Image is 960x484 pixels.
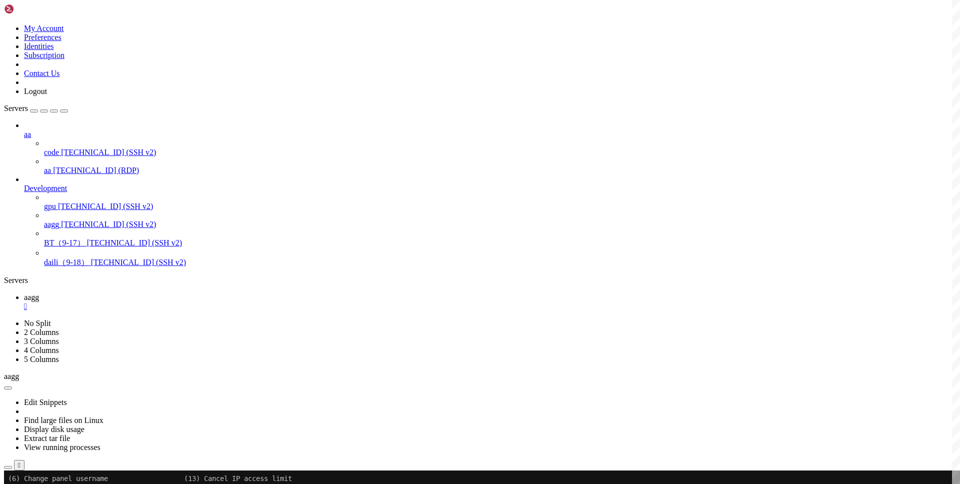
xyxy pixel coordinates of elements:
[44,257,956,268] a: daili（9-18） [TECHNICAL_ID] (SSH v2)
[87,238,182,247] span: [TECHNICAL_ID] (SSH v2)
[4,62,829,70] x-row: (27) Turn on/off panel SSL (28) Modify panel security entrance
[24,130,956,139] a: aa
[4,203,829,212] x-row: ===============================================
[18,461,20,469] div: 
[4,386,128,394] span: If you cannot access the panel,
[4,245,829,253] x-row: ===============================================
[4,145,829,154] x-row: ===============================================
[4,353,829,361] x-row: aaPanel Internal Address: [URL][TECHNICAL_ID]
[44,238,956,248] a: BT（9-17） [TECHNICAL_ID] (SSH v2)
[4,178,829,187] x-row: root@C20250715147100:~# bt 5
[4,220,829,228] x-row: |-Username: unhfjjco
[4,137,829,145] x-row: EXECUTING
[24,355,59,363] a: 5 Columns
[24,175,956,268] li: Development
[4,345,829,353] x-row: aaPanel Internet IPv4 Address: [URL][TECHNICAL_ID]
[24,33,61,41] a: Preferences
[4,104,829,112] x-row: ===============================================
[24,121,956,175] li: aa
[4,212,829,220] x-row: Pls enter new password:
[4,128,829,137] x-row: ===============================================
[24,319,51,327] a: No Split
[4,372,19,380] span: aagg
[105,411,109,420] div: (24, 49)
[4,261,829,270] x-row: ===============================================
[24,184,67,192] span: Development
[4,361,829,370] x-row: username: unhfjjco
[4,394,296,402] span: release the following port (23592|888|80|443|20|21) in the security group
[44,248,956,268] li: daili（9-18） [TECHNICAL_ID] (SSH v2)
[14,460,24,470] button: 
[4,286,829,295] x-row: root@C20250715147100:~# bt 14
[24,425,84,433] a: Display disk usage
[4,162,829,170] x-row: |-Username: unhfjjco
[24,293,956,311] a: aagg
[44,202,56,210] span: gpu
[4,87,829,95] x-row: ===============================================
[4,378,36,386] span: Warning:
[44,258,89,266] span: daili（9-18）
[4,54,829,62] x-row: (26) Keep/Remove local backup when backing up to cloud storage
[44,238,85,247] span: BT（9-17）
[91,258,186,266] span: [TECHNICAL_ID] (SSH v2)
[4,336,829,345] x-row: ==================================================================
[4,4,61,14] img: Shellngn
[44,148,59,156] span: code
[4,320,829,328] x-row: ==================================================================
[24,42,54,50] a: Identities
[24,69,60,77] a: Contact Us
[4,12,829,21] x-row: (7) Forcibly change MySQL root password (14) View panel default info
[4,79,829,87] x-row: (0) Cancel
[4,228,829,237] x-row: |-New password:
[44,166,51,174] span: aa
[4,295,829,303] x-row: ===============================================
[24,337,59,345] a: 3 Columns
[61,220,156,228] span: [TECHNICAL_ID] (SSH v2)
[4,328,88,336] span: aaPanel default info!
[44,229,956,248] li: BT（9-17） [TECHNICAL_ID] (SSH v2)
[44,211,956,229] li: aagg [TECHNICAL_ID] (SSH v2)
[4,276,956,285] div: Servers
[24,24,64,32] a: My Account
[44,220,956,229] a: aagg [TECHNICAL_ID] (SSH v2)
[24,443,100,451] a: View running processes
[4,303,829,312] x-row: EXECUTING
[44,148,956,157] a: code [TECHNICAL_ID] (SSH v2)
[4,411,829,420] x-row: root@C20250715147100:~#
[4,170,829,179] x-row: |-New password:
[4,20,829,29] x-row: (22) Display panel error log (15) Clear system rubbish
[24,293,39,301] span: aagg
[24,416,103,424] a: Find large files on Linux
[4,4,829,12] x-row: (6) Change panel username (13) Cancel IP access limit
[58,202,153,210] span: [TECHNICAL_ID] (SSH v2)
[4,187,829,195] x-row: ===============================================
[4,104,28,112] span: Servers
[24,87,47,95] a: Logout
[44,139,956,157] li: code [TECHNICAL_ID] (SSH v2)
[24,302,956,311] a: 
[4,45,829,54] x-row: (25) Save copy when modify file in panel (18) Set whether to back up the panel automatically
[4,120,829,129] x-row: root@C20250715147100:~# bt 5
[4,37,829,46] x-row: (24) Turn off Google Authenticator (17) Set log cutting on/off compression
[53,166,139,174] span: [TECHNICAL_ID] (RDP)
[4,311,829,320] x-row: ===============================================
[4,195,829,203] x-row: EXECUTING
[44,202,956,211] a: gpu [TECHNICAL_ID] (SSH v2)
[4,112,829,120] x-row: Cancelled!
[61,148,156,156] span: [TECHNICAL_ID] (SSH v2)
[24,346,59,354] a: 4 Columns
[100,95,108,104] span: ：
[24,130,31,138] span: aa
[4,29,829,37] x-row: (23) Turn off BasicAuth Authenticator (16) Repair panel (check for errors and update panel files ...
[4,70,829,79] x-row: (33) lift the explosion-proof limit on the panel
[24,434,70,442] a: Extract tar file
[4,403,829,411] x-row: ==================================================================
[44,157,956,175] li: aa [TECHNICAL_ID] (RDP)
[24,328,59,336] a: 2 Columns
[44,166,956,175] a: aa [TECHNICAL_ID] (RDP)
[4,104,68,112] a: Servers
[4,278,829,287] x-row: Starting Bt-Tasks... Bt-Tasks (pid 49158) already running
[4,153,829,162] x-row: Pls enter new password:
[44,220,59,228] span: aagg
